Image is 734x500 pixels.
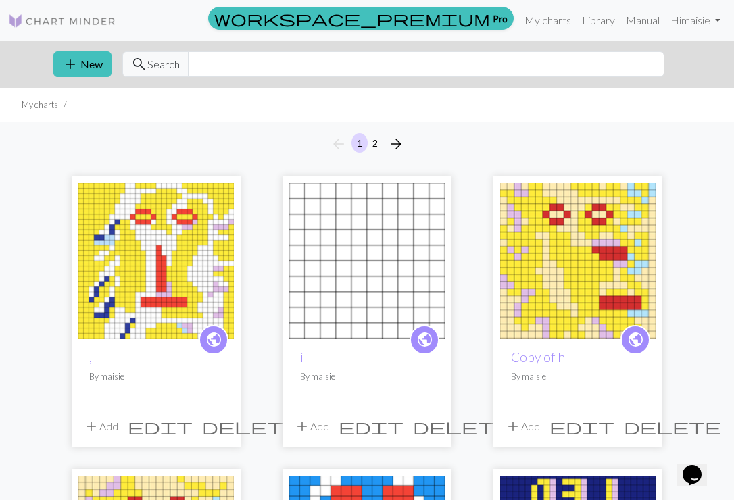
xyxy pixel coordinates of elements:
[500,414,545,439] button: Add
[300,349,303,365] a: i
[413,417,510,436] span: delete
[545,414,619,439] button: Edit
[300,370,434,383] p: By maisie
[62,55,78,74] span: add
[577,7,620,34] a: Library
[325,133,410,155] nav: Page navigation
[549,418,614,434] i: Edit
[289,414,334,439] button: Add
[208,7,514,30] a: Pro
[199,325,228,355] a: public
[665,7,726,34] a: Himaisie
[22,99,58,111] li: My charts
[89,370,223,383] p: By maisie
[289,183,445,339] img: i
[294,417,310,436] span: add
[519,7,577,34] a: My charts
[78,414,123,439] button: Add
[511,370,645,383] p: By maisie
[383,133,410,155] button: Next
[123,414,197,439] button: Edit
[500,253,656,266] a: h
[147,56,180,72] span: Search
[128,418,193,434] i: Edit
[677,446,720,486] iframe: chat widget
[339,418,403,434] i: Edit
[8,13,116,29] img: Logo
[205,326,222,353] i: public
[627,326,644,353] i: public
[339,417,403,436] span: edit
[53,51,112,77] button: New
[619,414,726,439] button: Delete
[620,325,650,355] a: public
[408,414,515,439] button: Delete
[131,55,147,74] span: search
[367,133,383,153] button: 2
[627,329,644,350] span: public
[289,253,445,266] a: i
[549,417,614,436] span: edit
[505,417,521,436] span: add
[410,325,439,355] a: public
[620,7,665,34] a: Manual
[197,414,304,439] button: Delete
[624,417,721,436] span: delete
[78,253,234,266] a: ,
[78,183,234,339] img: ,
[388,136,404,152] i: Next
[205,329,222,350] span: public
[388,134,404,153] span: arrow_forward
[202,417,299,436] span: delete
[334,414,408,439] button: Edit
[128,417,193,436] span: edit
[500,183,656,339] img: h
[416,329,433,350] span: public
[416,326,433,353] i: public
[83,417,99,436] span: add
[89,349,92,365] a: ,
[511,349,565,365] a: Copy of h
[351,133,368,153] button: 1
[214,9,490,28] span: workspace_premium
